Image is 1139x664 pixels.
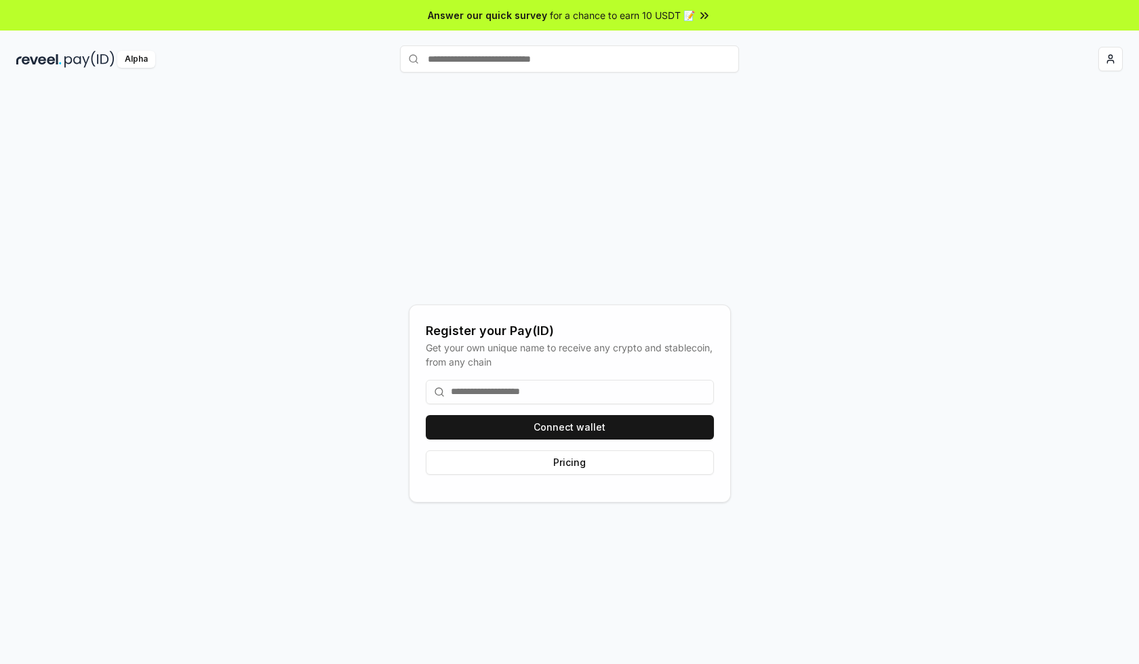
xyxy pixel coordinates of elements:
[64,51,115,68] img: pay_id
[16,51,62,68] img: reveel_dark
[550,8,695,22] span: for a chance to earn 10 USDT 📝
[426,415,714,440] button: Connect wallet
[428,8,547,22] span: Answer our quick survey
[117,51,155,68] div: Alpha
[426,450,714,475] button: Pricing
[426,340,714,369] div: Get your own unique name to receive any crypto and stablecoin, from any chain
[426,321,714,340] div: Register your Pay(ID)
